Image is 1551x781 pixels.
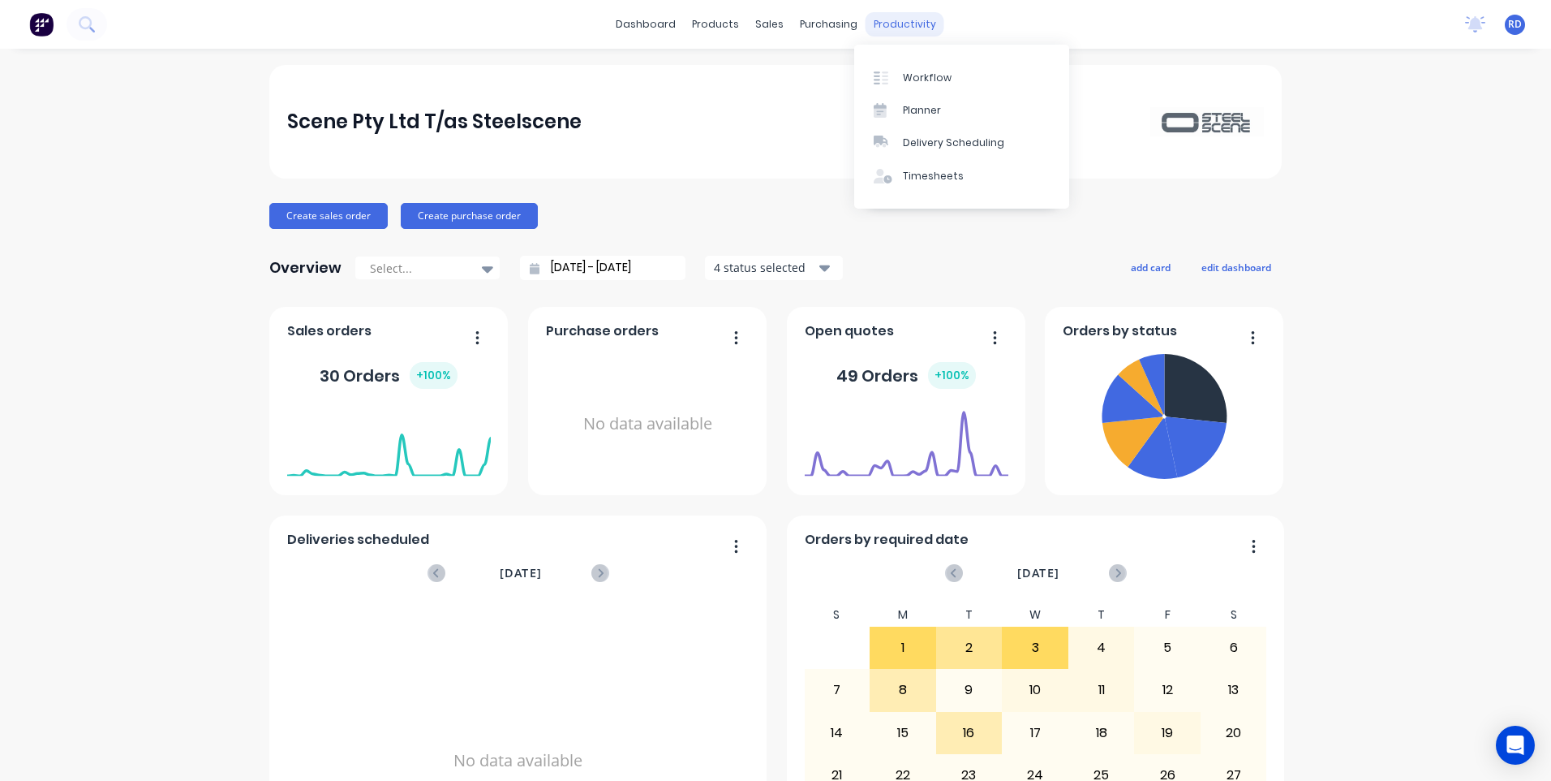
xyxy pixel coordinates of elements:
[705,256,843,280] button: 4 status selected
[1003,670,1068,710] div: 10
[1508,17,1522,32] span: RD
[870,713,935,753] div: 15
[320,362,458,389] div: 30 Orders
[1017,564,1059,582] span: [DATE]
[903,103,941,118] div: Planner
[870,670,935,710] div: 8
[854,61,1069,93] a: Workflow
[287,530,429,550] span: Deliveries scheduled
[401,203,538,229] button: Create purchase order
[684,12,747,37] div: products
[1003,713,1068,753] div: 17
[854,160,1069,192] a: Timesheets
[1135,628,1200,668] div: 5
[410,362,458,389] div: + 100 %
[1002,603,1068,627] div: W
[1150,107,1264,136] img: Scene Pty Ltd T/as Steelscene
[1496,726,1535,765] div: Open Intercom Messenger
[1069,628,1134,668] div: 4
[500,564,542,582] span: [DATE]
[608,12,684,37] a: dashboard
[1134,603,1201,627] div: F
[287,106,582,138] div: Scene Pty Ltd T/as Steelscene
[269,252,342,284] div: Overview
[792,12,866,37] div: purchasing
[1201,603,1267,627] div: S
[805,670,870,710] div: 7
[870,603,936,627] div: M
[269,203,388,229] button: Create sales order
[714,259,816,276] div: 4 status selected
[866,12,944,37] div: productivity
[1135,670,1200,710] div: 12
[870,628,935,668] div: 1
[804,603,870,627] div: S
[937,713,1002,753] div: 16
[29,12,54,37] img: Factory
[1003,628,1068,668] div: 3
[546,321,659,341] span: Purchase orders
[287,321,372,341] span: Sales orders
[1191,257,1282,278] button: edit dashboard
[1068,603,1135,627] div: T
[1069,713,1134,753] div: 18
[1069,670,1134,710] div: 11
[805,530,969,550] span: Orders by required date
[1135,713,1200,753] div: 19
[805,713,870,753] div: 14
[936,603,1003,627] div: T
[546,347,750,501] div: No data available
[1120,257,1181,278] button: add card
[747,12,792,37] div: sales
[805,321,894,341] span: Open quotes
[1201,713,1266,753] div: 20
[903,169,964,183] div: Timesheets
[903,71,952,85] div: Workflow
[1063,321,1177,341] span: Orders by status
[854,127,1069,159] a: Delivery Scheduling
[836,362,976,389] div: 49 Orders
[1201,628,1266,668] div: 6
[903,136,1004,150] div: Delivery Scheduling
[937,628,1002,668] div: 2
[1201,670,1266,710] div: 13
[937,670,1002,710] div: 9
[928,362,976,389] div: + 100 %
[854,94,1069,127] a: Planner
